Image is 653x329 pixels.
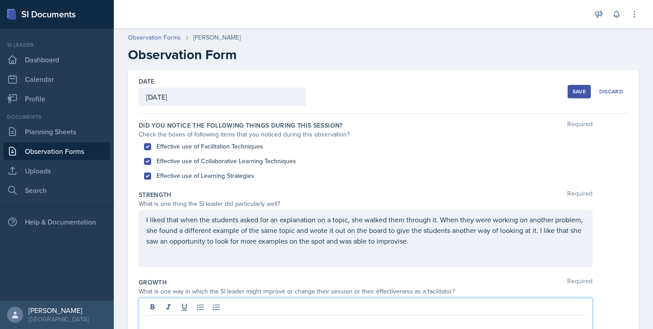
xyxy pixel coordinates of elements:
[146,214,585,246] p: I liked that when the students asked for an explanation on a topic, she walked them through it. W...
[28,315,88,324] div: [GEOGRAPHIC_DATA]
[594,85,628,98] button: Discard
[4,142,110,160] a: Observation Forms
[139,121,343,130] label: Did you notice the following things during this session?
[28,306,88,315] div: [PERSON_NAME]
[568,85,591,98] button: Save
[567,190,593,199] span: Required
[567,121,593,130] span: Required
[128,33,181,42] a: Observation Forms
[4,213,110,231] div: Help & Documentation
[128,47,639,63] h2: Observation Form
[4,70,110,88] a: Calendar
[139,278,167,287] label: Growth
[139,130,593,139] div: Check the boxes of following items that you noticed during this observation?
[139,77,154,86] label: Date
[139,190,172,199] label: Strength
[4,90,110,108] a: Profile
[567,278,593,287] span: Required
[4,41,110,49] div: Si leader
[193,33,240,42] div: [PERSON_NAME]
[4,162,110,180] a: Uploads
[4,123,110,140] a: Planning Sheets
[139,287,593,296] div: What is one way in which the SI leader might improve or change their session or their effectivene...
[156,171,254,181] label: Effective use of Learning Strategies
[4,181,110,199] a: Search
[4,51,110,68] a: Dashboard
[573,88,586,95] div: Save
[599,88,623,95] div: Discard
[156,142,263,151] label: Effective use of Facilitation Techniques
[139,199,593,209] div: What is one thing the SI leader did particularly well?
[4,113,110,121] div: Documents
[156,156,296,166] label: Effective use of Collaborative Learning Techniques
